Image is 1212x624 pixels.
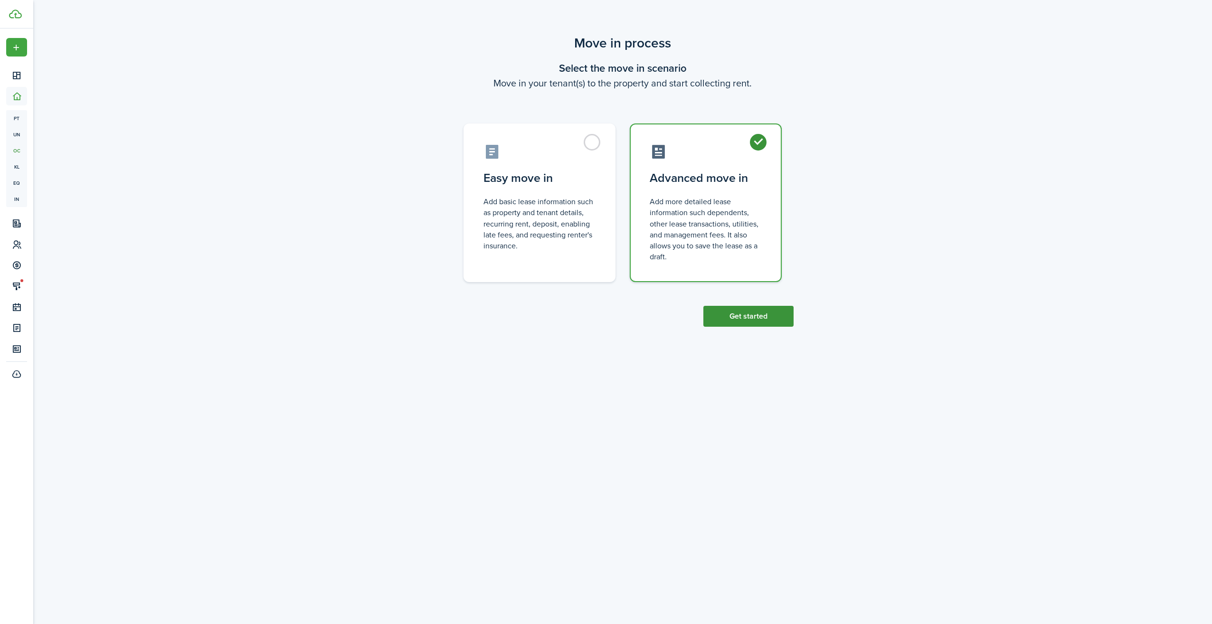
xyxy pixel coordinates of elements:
a: eq [6,175,27,191]
control-radio-card-title: Advanced move in [650,170,762,187]
a: pt [6,110,27,126]
a: in [6,191,27,207]
img: TenantCloud [9,9,22,19]
wizard-step-header-description: Move in your tenant(s) to the property and start collecting rent. [452,76,794,90]
control-radio-card-title: Easy move in [483,170,596,187]
scenario-title: Move in process [452,33,794,53]
a: un [6,126,27,142]
wizard-step-header-title: Select the move in scenario [452,60,794,76]
button: Get started [703,306,794,327]
button: Open menu [6,38,27,57]
a: oc [6,142,27,159]
control-radio-card-description: Add basic lease information such as property and tenant details, recurring rent, deposit, enablin... [483,196,596,251]
a: kl [6,159,27,175]
control-radio-card-description: Add more detailed lease information such dependents, other lease transactions, utilities, and man... [650,196,762,262]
